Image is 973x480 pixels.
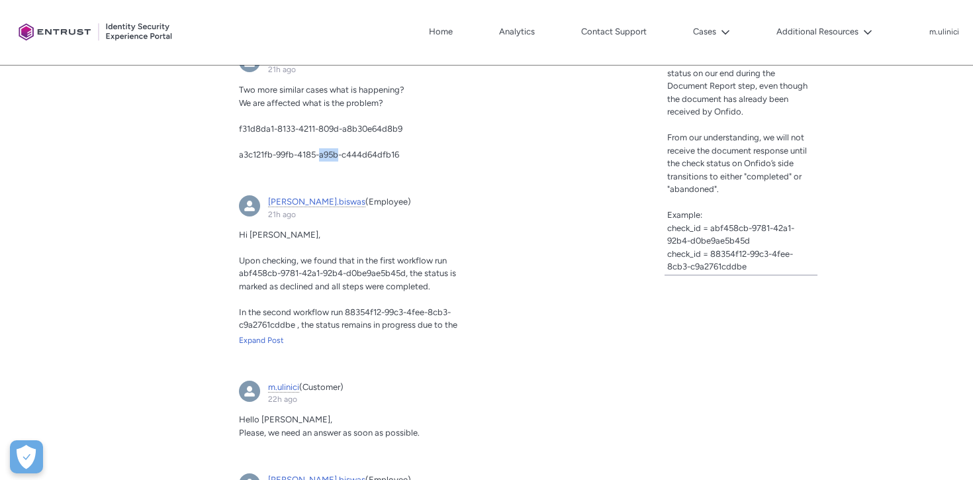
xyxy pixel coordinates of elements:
span: Hi [PERSON_NAME], [239,230,320,240]
a: Home [426,22,456,42]
p: m.ulinici [929,28,959,37]
a: m.ulinici [268,382,299,393]
span: f31d8da1-8133-4211-809d-a8b30e64d8b9 [239,124,402,134]
img: m.ulinici [239,381,260,402]
span: We are affected what is the problem? [239,98,383,108]
img: External User - madhurima.biswas (Onfido) [239,195,260,216]
span: Hello [PERSON_NAME], [239,414,332,424]
a: Analytics, opens in new tab [496,22,538,42]
a: Expand Post [239,334,463,346]
div: Cookie Preferences [10,440,43,473]
a: 21h ago [268,210,296,219]
button: Additional Resources [773,22,876,42]
span: (Employee) [365,197,411,207]
span: (Customer) [299,382,344,392]
span: In the second workflow run 88354f12-99c3-4fee-8cb3-c9a2761cddbe , the status remains in progress ... [239,307,461,369]
div: madhurima.biswas [239,195,260,216]
a: 22h ago [268,395,297,404]
span: Two more similar cases what is happening? [239,85,404,95]
span: Please, we need an answer as soon as possible. [239,428,420,438]
button: Cases [690,22,733,42]
button: Open Preferences [10,440,43,473]
article: m.ulinici, 7h ago [231,373,471,458]
a: [PERSON_NAME].biswas [268,197,365,207]
a: Contact Support [578,22,650,42]
span: Upon checking, we found that in the first workflow run abf458cb-9781-42a1-92b4-d0be9ae5b45d, the ... [239,256,456,291]
article: madhurima.biswas, 6h ago [231,187,471,365]
a: 21h ago [268,65,296,74]
button: User Profile m.ulinici [929,24,960,38]
span: a3c121fb-99fb-4185-a95b-c444d64dfb16 [239,150,399,160]
article: m.ulinici, 21h ago [231,43,471,180]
